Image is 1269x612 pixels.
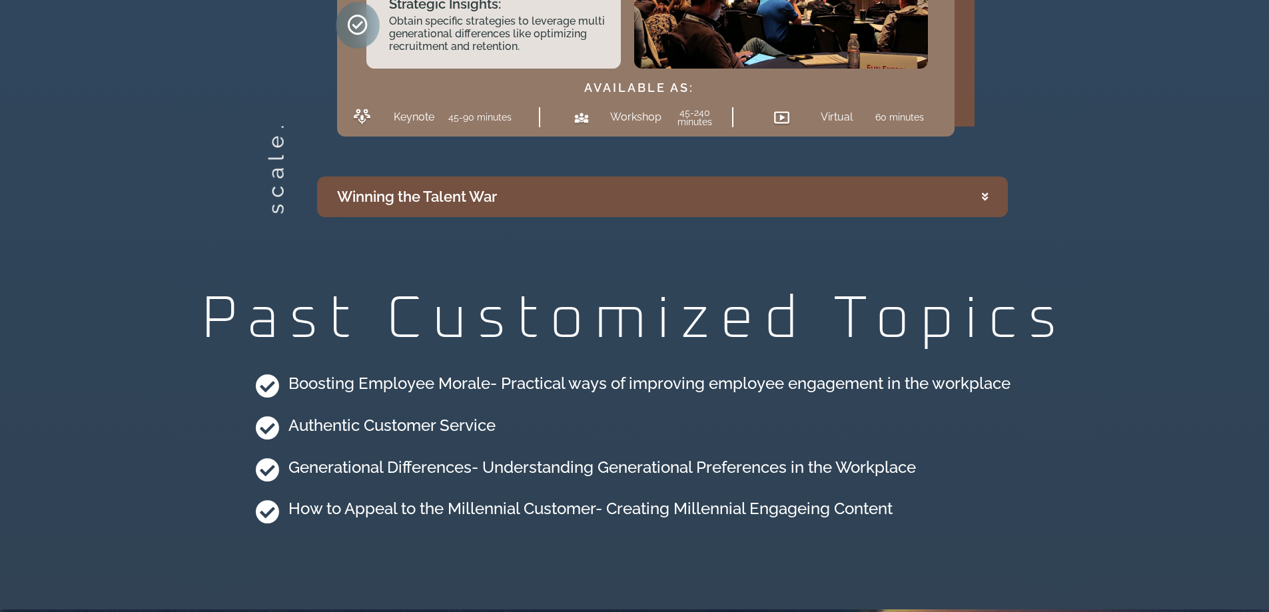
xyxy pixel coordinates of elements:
h2: Past Customized Topics [7,290,1262,349]
summary: Winning the Talent War [317,176,1008,217]
h2: 45-90 minutes [448,113,512,122]
h2: Virtual [821,112,853,123]
h2: 45-240 minutes [666,108,723,127]
div: Winning the Talent War [337,186,497,208]
h2: Obtain specific strategies to leverage multi generational differences like optimizing recruitment... [389,15,608,53]
h4: Boosting Employee Morale- Practical ways of improving employee engagement in the workplace [288,374,1011,394]
h2: 60 minutes [875,113,924,122]
h4: Authentic Customer Service [288,416,496,436]
h2: AVAILABLE AS: [344,82,935,94]
h2: scale. [265,192,286,214]
h2: Workshop [610,112,653,123]
h4: Generational Differences- Understanding Generational Preferences in the Workplace [288,458,916,477]
h2: Keynote [394,112,434,123]
h4: How to Appeal to the Millennial Customer- Creating Millennial Engageing Content [288,499,893,519]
